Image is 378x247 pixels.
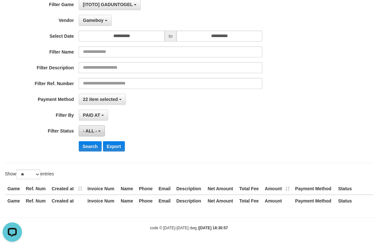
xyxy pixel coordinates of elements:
[83,18,104,23] span: Gameboy
[205,183,237,195] th: Net Amount
[293,183,336,195] th: Payment Method
[83,113,100,118] span: PAID AT
[118,183,136,195] th: Name
[136,195,156,207] th: Phone
[165,31,177,42] span: to
[79,110,108,121] button: PAID AT
[3,3,22,22] button: Open LiveChat chat widget
[336,183,373,195] th: Status
[156,195,174,207] th: Email
[79,141,102,152] button: Search
[16,170,40,179] select: Showentries
[83,97,118,102] span: 22 item selected
[205,195,237,207] th: Net Amount
[85,195,118,207] th: Invoice Num
[103,141,125,152] button: Export
[83,2,133,7] span: [ITOTO] GADUNTOGEL
[79,15,112,26] button: Gameboy
[174,195,205,207] th: Description
[293,195,336,207] th: Payment Method
[174,183,205,195] th: Description
[237,183,262,195] th: Total Fee
[5,195,23,207] th: Game
[237,195,262,207] th: Total Fee
[79,125,105,136] button: - ALL -
[85,183,118,195] th: Invoice Num
[83,128,97,133] span: - ALL -
[118,195,136,207] th: Name
[5,183,23,195] th: Game
[156,183,174,195] th: Email
[262,183,293,195] th: Amount
[49,195,85,207] th: Created at
[23,195,49,207] th: Ref. Num
[136,183,156,195] th: Phone
[79,94,126,105] button: 22 item selected
[336,195,373,207] th: Status
[262,195,293,207] th: Amount
[150,226,228,230] small: code © [DATE]-[DATE] dwg |
[49,183,85,195] th: Created at
[199,226,228,230] strong: [DATE] 18:30:57
[23,183,49,195] th: Ref. Num
[5,170,54,179] label: Show entries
